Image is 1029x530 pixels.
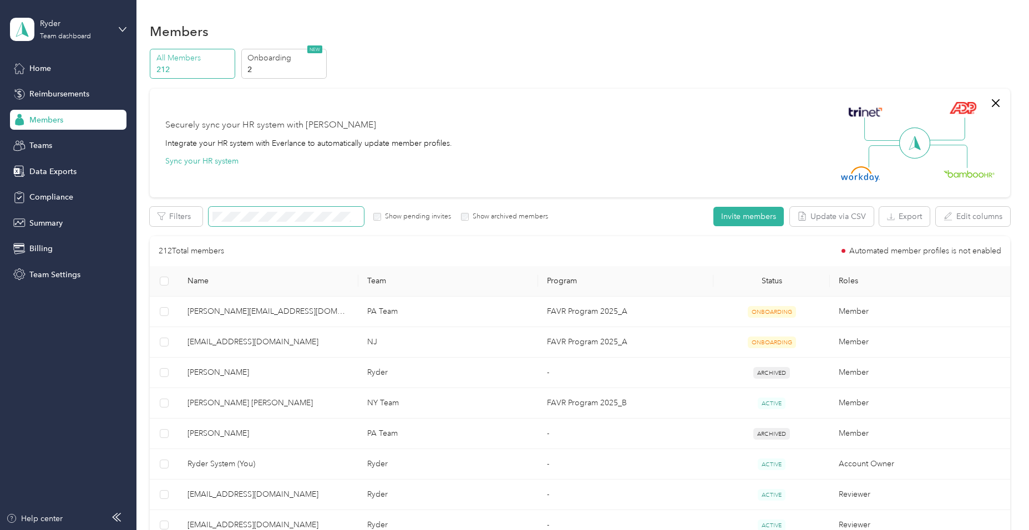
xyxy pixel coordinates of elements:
[538,419,713,449] td: -
[187,366,349,379] span: [PERSON_NAME]
[247,64,323,75] p: 2
[713,297,830,327] td: ONBOARDING
[358,449,538,480] td: Ryder
[179,388,358,419] td: Kenyon E. JR. Donhauser
[187,305,349,318] span: [PERSON_NAME][EMAIL_ADDRESS][DOMAIN_NAME]
[187,336,349,348] span: [EMAIL_ADDRESS][DOMAIN_NAME]
[830,419,1010,449] td: Member
[841,166,880,182] img: Workday
[150,207,202,226] button: Filters
[868,145,907,167] img: Line Left Down
[40,18,109,29] div: Ryder
[926,118,965,141] img: Line Right Up
[179,266,358,297] th: Name
[29,217,63,229] span: Summary
[187,488,349,501] span: [EMAIL_ADDRESS][DOMAIN_NAME]
[830,297,1010,327] td: Member
[179,358,358,388] td: Andrew S. Saltsgaver
[753,428,790,440] span: ARCHIVED
[538,327,713,358] td: FAVR Program 2025_A
[936,207,1010,226] button: Edit columns
[538,388,713,419] td: FAVR Program 2025_B
[538,449,713,480] td: -
[187,427,349,440] span: [PERSON_NAME]
[713,266,830,297] th: Status
[538,358,713,388] td: -
[307,45,322,53] span: NEW
[713,207,784,226] button: Invite members
[748,306,796,318] span: ONBOARDING
[29,140,52,151] span: Teams
[247,52,323,64] p: Onboarding
[748,337,796,348] span: ONBOARDING
[713,327,830,358] td: ONBOARDING
[179,480,358,510] td: favr2+ryder@everlance.com
[187,276,349,286] span: Name
[538,297,713,327] td: FAVR Program 2025_A
[469,212,548,222] label: Show archived members
[40,33,91,40] div: Team dashboard
[165,155,239,167] button: Sync your HR system
[358,419,538,449] td: PA Team
[358,297,538,327] td: PA Team
[358,266,538,297] th: Team
[830,266,1010,297] th: Roles
[6,513,63,524] button: Help center
[179,419,358,449] td: Kayla A. Palmer
[879,207,930,226] button: Export
[967,468,1029,530] iframe: Everlance-gr Chat Button Frame
[846,104,885,120] img: Trinet
[29,191,73,203] span: Compliance
[179,297,358,327] td: carl_mannillo@ryder.com
[156,52,232,64] p: All Members
[29,166,77,177] span: Data Exports
[187,458,349,470] span: Ryder System (You)
[830,449,1010,480] td: Account Owner
[358,327,538,358] td: NJ
[29,269,80,281] span: Team Settings
[156,64,232,75] p: 212
[790,207,874,226] button: Update via CSV
[150,26,209,37] h1: Members
[538,480,713,510] td: -
[758,397,785,409] span: ACTIVE
[179,449,358,480] td: Ryder System (You)
[830,480,1010,510] td: Reviewer
[830,358,1010,388] td: Member
[165,119,376,132] div: Securely sync your HR system with [PERSON_NAME]
[929,145,967,169] img: Line Right Down
[381,212,451,222] label: Show pending invites
[29,243,53,254] span: Billing
[165,137,452,149] div: Integrate your HR system with Everlance to automatically update member profiles.
[758,458,785,470] span: ACTIVE
[358,388,538,419] td: NY Team
[830,388,1010,419] td: Member
[758,489,785,501] span: ACTIVE
[29,114,63,126] span: Members
[29,63,51,74] span: Home
[159,245,224,257] p: 212 Total members
[179,327,358,358] td: lorna_garcia@ryder.com
[538,266,713,297] th: Program
[944,170,995,177] img: BambooHR
[753,367,790,379] span: ARCHIVED
[187,397,349,409] span: [PERSON_NAME] [PERSON_NAME]
[949,101,976,114] img: ADP
[358,480,538,510] td: Ryder
[849,247,1001,255] span: Automated member profiles is not enabled
[864,118,903,141] img: Line Left Up
[830,327,1010,358] td: Member
[358,358,538,388] td: Ryder
[29,88,89,100] span: Reimbursements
